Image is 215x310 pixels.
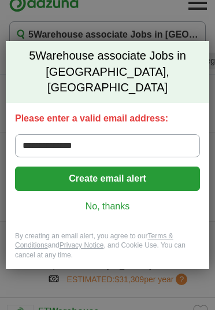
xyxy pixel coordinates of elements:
a: No, thanks [24,200,191,213]
label: Please enter a valid email address: [15,112,200,125]
span: 5 [29,48,35,64]
a: Privacy Notice [60,241,104,249]
h2: Warehouse associate Jobs in [GEOGRAPHIC_DATA], [GEOGRAPHIC_DATA] [6,41,209,103]
div: By creating an email alert, you agree to our and , and Cookie Use. You can cancel at any time. [6,231,209,270]
button: Create email alert [15,167,200,191]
